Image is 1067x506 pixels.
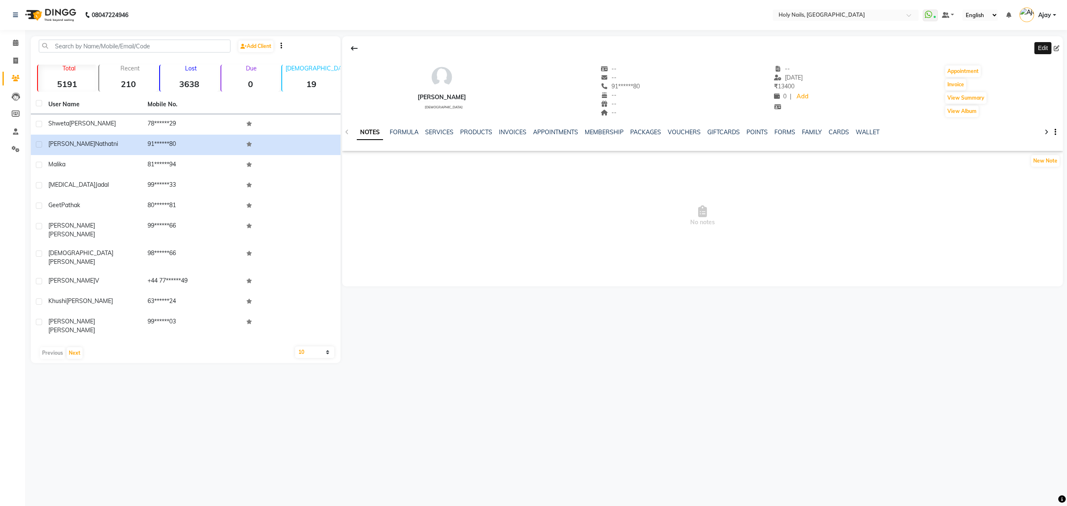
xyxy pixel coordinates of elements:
[668,128,701,136] a: VOUCHERS
[533,128,578,136] a: APPOINTMENTS
[95,277,99,284] span: V
[342,174,1063,258] span: No notes
[99,79,158,89] strong: 210
[601,74,616,81] span: --
[48,160,65,168] span: Malika
[41,65,97,72] p: Total
[48,120,69,127] span: Shweta
[774,83,794,90] span: 13400
[425,105,463,109] span: [DEMOGRAPHIC_DATA]
[103,65,158,72] p: Recent
[945,79,966,90] button: Invoice
[92,3,128,27] b: 08047224946
[945,105,979,117] button: View Album
[21,3,78,27] img: logo
[802,128,822,136] a: FAMILY
[774,93,786,100] span: 0
[143,95,242,114] th: Mobile No.
[48,140,95,148] span: [PERSON_NAME]
[66,297,113,305] span: [PERSON_NAME]
[774,65,790,73] span: --
[238,40,273,52] a: Add Client
[48,258,95,266] span: [PERSON_NAME]
[48,249,113,257] span: [DEMOGRAPHIC_DATA]
[746,128,768,136] a: POINTS
[286,65,341,72] p: [DEMOGRAPHIC_DATA]
[460,128,492,136] a: PRODUCTS
[1031,155,1059,167] button: New Note
[48,181,95,188] span: [MEDICAL_DATA]
[1034,42,1051,54] div: Edit
[601,109,616,116] span: --
[95,140,118,148] span: Nathatni
[418,93,466,102] div: [PERSON_NAME]
[707,128,740,136] a: GIFTCARDS
[499,128,526,136] a: INVOICES
[601,91,616,99] span: --
[48,318,95,325] span: [PERSON_NAME]
[95,181,109,188] span: Jadal
[774,83,778,90] span: ₹
[1019,8,1034,22] img: Ajay
[357,125,383,140] a: NOTES
[774,128,795,136] a: FORMS
[282,79,341,89] strong: 19
[221,79,280,89] strong: 0
[67,347,83,359] button: Next
[425,128,453,136] a: SERVICES
[346,40,363,56] div: Back to Client
[163,65,219,72] p: Lost
[223,65,280,72] p: Due
[48,326,95,334] span: [PERSON_NAME]
[48,201,61,209] span: Geet
[48,277,95,284] span: [PERSON_NAME]
[1038,11,1051,20] span: Ajay
[774,74,803,81] span: [DATE]
[48,230,95,238] span: [PERSON_NAME]
[39,40,230,53] input: Search by Name/Mobile/Email/Code
[585,128,624,136] a: MEMBERSHIP
[945,65,981,77] button: Appointment
[38,79,97,89] strong: 5191
[630,128,661,136] a: PACKAGES
[945,92,987,104] button: View Summary
[48,297,66,305] span: Khushi
[829,128,849,136] a: CARDS
[601,65,616,73] span: --
[601,100,616,108] span: --
[43,95,143,114] th: User Name
[790,92,791,101] span: |
[160,79,219,89] strong: 3638
[390,128,418,136] a: FORMULA
[856,128,879,136] a: WALLET
[48,222,95,229] span: [PERSON_NAME]
[429,65,454,90] img: avatar
[795,91,809,103] a: Add
[61,201,80,209] span: Pathak
[69,120,116,127] span: [PERSON_NAME]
